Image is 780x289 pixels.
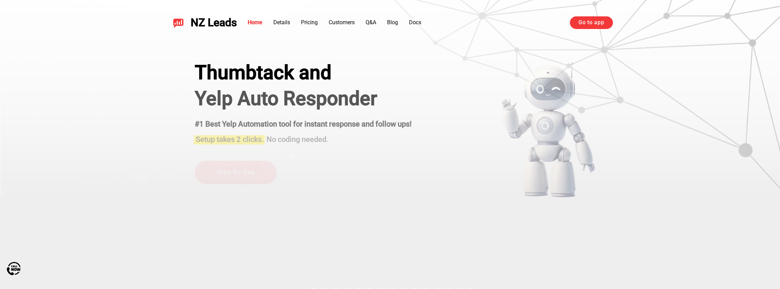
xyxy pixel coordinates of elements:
span: NZ Leads [191,16,237,29]
strong: #1 Best Yelp Automation tool for instant response and follow ups! [195,120,412,128]
a: Q&A [366,19,376,26]
div: Thumbtack and [195,61,412,84]
a: Pricing [301,19,318,26]
a: Go to app [570,16,613,29]
span: Setup takes 2 clicks. [196,135,264,144]
a: Docs [409,19,421,26]
img: NZ Leads logo [173,17,184,28]
h3: No coding needed. [195,131,412,145]
img: Call Now [7,262,20,275]
img: yelp bot [501,61,596,198]
a: Start for free [195,161,277,184]
h1: Yelp Auto Responder [195,87,412,110]
a: Blog [387,19,398,26]
a: Customers [329,19,355,26]
a: Home [248,19,262,26]
a: Details [273,19,290,26]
